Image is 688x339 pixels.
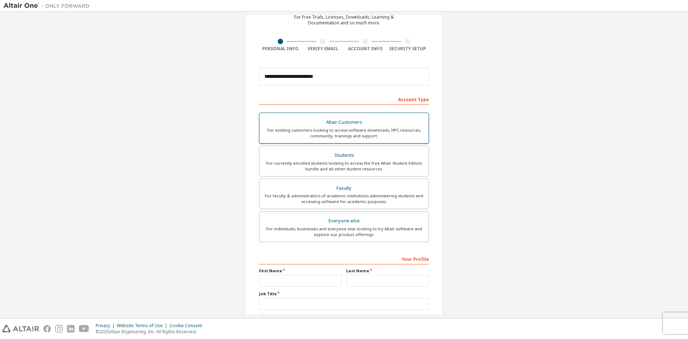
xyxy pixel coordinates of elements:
div: For currently enrolled students looking to access the free Altair Student Edition bundle and all ... [264,160,424,172]
img: youtube.svg [79,325,89,333]
div: Everyone else [264,216,424,226]
div: Faculty [264,183,424,193]
label: First Name [259,268,342,274]
div: For individuals, businesses and everyone else looking to try Altair software and explore our prod... [264,226,424,237]
img: linkedin.svg [67,325,75,333]
div: Personal Info [259,46,302,52]
div: For faculty & administrators of academic institutions administering students and accessing softwa... [264,193,424,204]
div: Privacy [96,323,117,329]
div: For existing customers looking to access software downloads, HPC resources, community, trainings ... [264,127,424,139]
img: altair_logo.svg [2,325,39,333]
div: Cookie Consent [169,323,206,329]
div: Students [264,150,424,160]
div: Account Info [344,46,387,52]
div: Verify Email [302,46,344,52]
label: I accept the [259,314,351,320]
label: Last Name [346,268,429,274]
div: Website Terms of Use [117,323,169,329]
label: Job Title [259,291,429,297]
div: Security Setup [387,46,429,52]
div: Your Profile [259,253,429,264]
div: Account Type [259,93,429,105]
img: facebook.svg [43,325,51,333]
p: © 2025 Altair Engineering, Inc. All Rights Reserved. [96,329,206,335]
div: Altair Customers [264,117,424,127]
a: End-User License Agreement [292,314,351,320]
div: For Free Trials, Licenses, Downloads, Learning & Documentation and so much more. [294,14,394,26]
img: instagram.svg [55,325,63,333]
img: Altair One [4,2,93,9]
